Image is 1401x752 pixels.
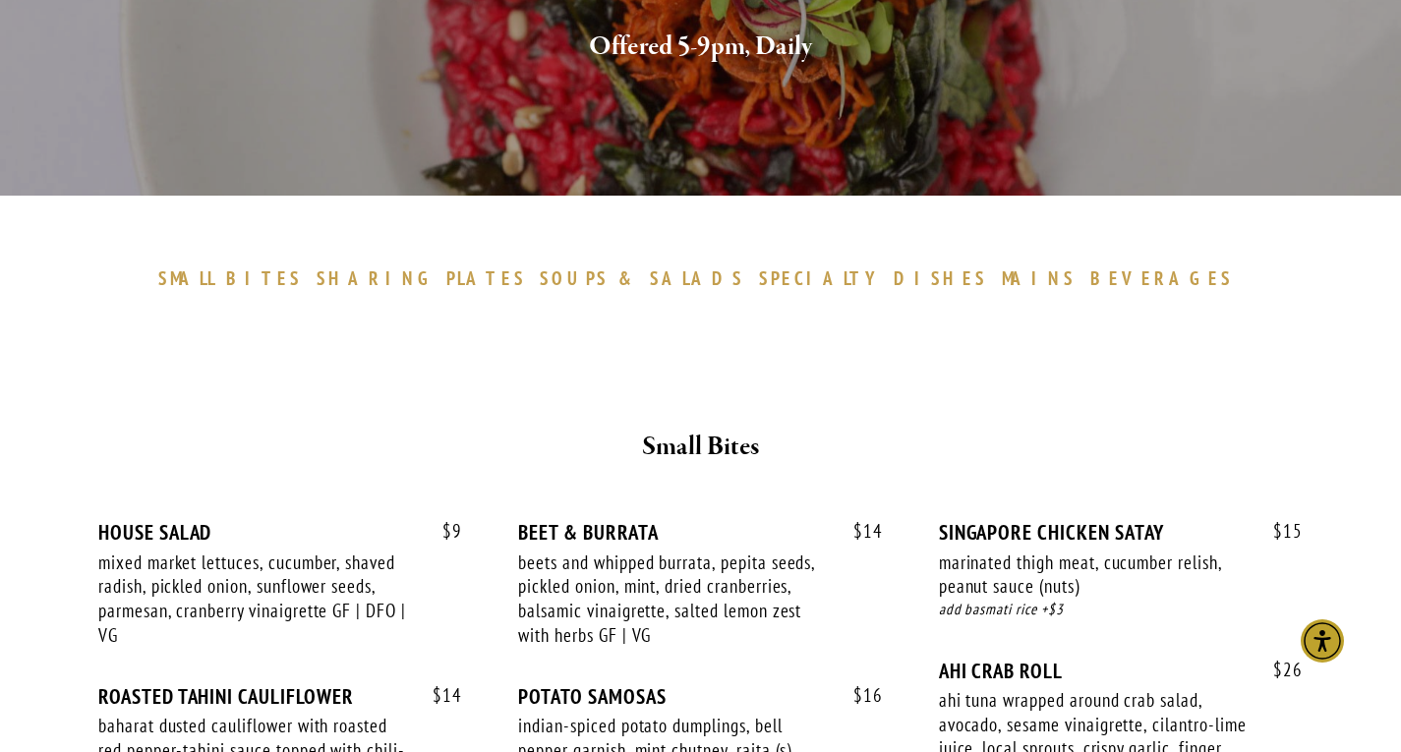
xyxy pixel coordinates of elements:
div: BEET & BURRATA [518,520,882,545]
div: Accessibility Menu [1301,619,1344,663]
span: 26 [1254,659,1303,681]
a: MAINS [1002,266,1085,290]
span: PLATES [446,266,526,290]
div: SINGAPORE CHICKEN SATAY [939,520,1303,545]
span: 14 [834,520,883,543]
div: AHI CRAB ROLL [939,659,1303,683]
span: DISHES [894,266,987,290]
div: mixed market lettuces, cucumber, shaved radish, pickled onion, sunflower seeds, parmesan, cranber... [98,550,406,648]
div: ROASTED TAHINI CAULIFLOWER [98,684,462,709]
span: & [618,266,640,290]
a: SOUPS&SALADS [540,266,753,290]
span: 9 [423,520,462,543]
a: SMALLBITES [158,266,313,290]
span: SMALL [158,266,217,290]
span: 15 [1254,520,1303,543]
span: $ [853,683,863,707]
a: SHARINGPLATES [317,266,535,290]
span: BEVERAGES [1090,266,1234,290]
span: $ [442,519,452,543]
a: BEVERAGES [1090,266,1244,290]
div: add basmati rice +$3 [939,599,1303,621]
strong: Small Bites [642,430,759,464]
span: 14 [413,684,462,707]
span: 16 [834,684,883,707]
span: MAINS [1002,266,1076,290]
span: $ [1273,658,1283,681]
div: HOUSE SALAD [98,520,462,545]
span: $ [853,519,863,543]
span: $ [1273,519,1283,543]
h2: Offered 5-9pm, Daily [135,27,1267,68]
span: SHARING [317,266,437,290]
div: marinated thigh meat, cucumber relish, peanut sauce (nuts) [939,550,1247,599]
span: $ [433,683,442,707]
div: POTATO SAMOSAS [518,684,882,709]
span: SOUPS [540,266,609,290]
span: SALADS [650,266,744,290]
div: beets and whipped burrata, pepita seeds, pickled onion, mint, dried cranberries, balsamic vinaigr... [518,550,826,648]
a: SPECIALTYDISHES [759,266,997,290]
span: BITES [226,266,302,290]
span: SPECIALTY [759,266,885,290]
